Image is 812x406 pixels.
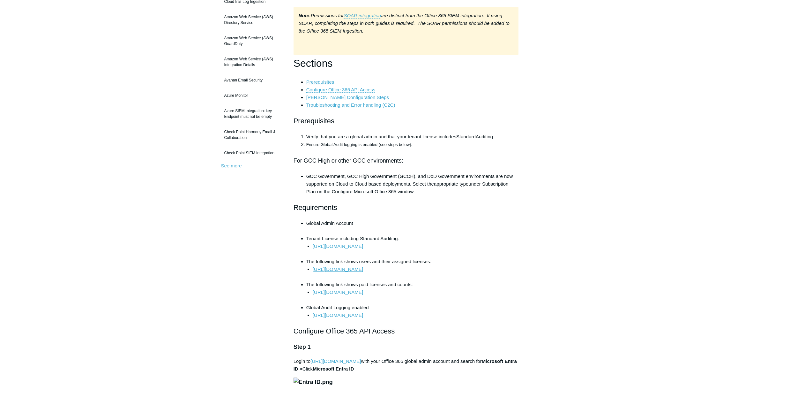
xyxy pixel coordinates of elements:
a: Amazon Web Service (AWS) Directory Service [221,11,284,29]
h1: Sections [294,55,519,72]
a: Avanan Email Security [221,74,284,86]
span: . [493,134,494,139]
span: GCC Government, GCC High Government (GCCH), and DoD Government environments are now supported on ... [306,173,513,187]
strong: Microsoft Entra ID [313,366,354,372]
h3: Step 1 [294,342,519,352]
a: See more [221,163,242,168]
strong: Microsoft Entra ID > [294,358,517,372]
a: Amazon Web Service (AWS) GuardDuty [221,32,284,50]
a: Check Point Harmony Email & Collaboration [221,126,284,144]
span: For GCC High or other GCC environments: [294,157,403,164]
a: [URL][DOMAIN_NAME] [310,358,361,364]
h2: Requirements [294,202,519,213]
li: Global Audit Logging enabled [306,304,519,319]
h2: Configure Office 365 API Access [294,326,519,337]
a: [URL][DOMAIN_NAME] [313,266,363,272]
span: Auditing [476,134,493,139]
li: Tenant License including Standard Auditing: [306,235,519,258]
em: SOAR integration [344,13,381,18]
h2: Prerequisites [294,115,519,126]
span: appropriate type [434,181,468,187]
img: Entra ID.png [294,378,333,387]
li: The following link shows users and their assigned licenses: [306,258,519,281]
a: Amazon Web Service (AWS) Integration Details [221,53,284,71]
a: [URL][DOMAIN_NAME] [313,289,363,295]
p: Login to with your Office 365 global admin account and search for Click [294,357,519,373]
strong: Note: [299,13,311,18]
a: Troubleshooting and Error handling (C2C) [306,102,395,108]
li: The following link shows paid licenses and counts: [306,281,519,304]
a: [PERSON_NAME] Configuration Steps [306,95,389,100]
em: are distinct from the Office 365 SIEM integration. If using SOAR, completing the steps in both gu... [299,13,510,34]
em: Permissions for [299,13,344,18]
span: Ensure Global Audit logging is enabled (see steps below). [306,142,412,147]
a: SOAR integration [344,13,381,19]
a: [URL][DOMAIN_NAME] [313,243,363,249]
a: [URL][DOMAIN_NAME] [313,312,363,318]
span: under Subscription Plan on the Configure Microsoft Office 365 window. [306,181,509,194]
a: Configure Office 365 API Access [306,87,376,93]
span: Verify that you are a global admin and that your tenant license includes [306,134,456,139]
a: Prerequisites [306,79,334,85]
li: Global Admin Account [306,219,519,235]
span: Standard [456,134,476,139]
a: Check Point SIEM Integration [221,147,284,159]
a: Azure SIEM Integration: key Endpoint must not be empty [221,105,284,123]
a: Azure Monitor [221,89,284,102]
